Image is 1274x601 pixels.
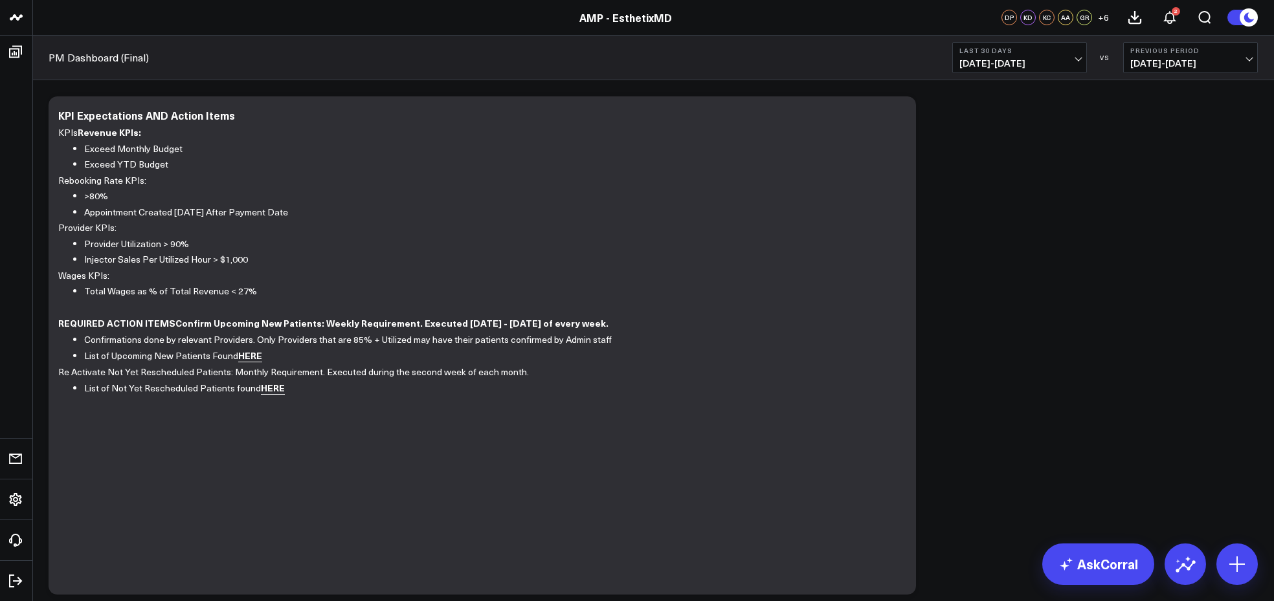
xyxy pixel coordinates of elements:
div: AA [1058,10,1073,25]
li: >80% [84,188,897,204]
strong: Revenue KPIs: [78,126,141,138]
button: Last 30 Days[DATE]-[DATE] [952,42,1087,73]
div: DP [1001,10,1017,25]
button: Previous Period[DATE]-[DATE] [1123,42,1258,73]
li: Exceed Monthly Budget [84,141,897,157]
div: GR [1077,10,1092,25]
a: PM Dashboard (Final) [49,50,149,65]
strong: REQUIRED ACTION ITEMS [58,316,175,329]
b: Previous Period [1130,47,1251,54]
button: +6 [1095,10,1111,25]
a: HERE [238,349,262,362]
a: Log Out [4,569,28,593]
li: Injector Sales Per Utilized Hour > $1,000 [84,252,897,268]
strong: Confirm Upcoming New Patients: Weekly Requirement. Executed [DATE] - [DATE] of every week. [175,316,609,329]
li: List of Not Yet Rescheduled Patients found [84,380,897,397]
p: Wages KPIs: [58,268,897,284]
a: AMP - EsthetixMD [579,10,672,25]
li: Provider Utilization > 90% [84,236,897,252]
span: [DATE] - [DATE] [959,58,1080,69]
p: Provider KPIs: [58,220,897,236]
a: AskCorral [1042,543,1154,585]
p: Re Activate Not Yet Rescheduled Patients: Monthly Requirement. Executed during the second week of... [58,364,897,380]
span: [DATE] - [DATE] [1130,58,1251,69]
div: KPI Expectations AND Action Items [58,108,235,122]
p: KPIs [58,124,897,141]
a: HERE [261,381,285,395]
div: 2 [1172,7,1180,16]
li: Total Wages as % of Total Revenue < 27% [84,283,897,300]
li: Appointment Created [DATE] After Payment Date [84,204,897,221]
li: List of Upcoming New Patients Found [84,347,897,364]
div: VS [1093,54,1117,61]
div: KC [1039,10,1055,25]
p: Rebooking Rate KPIs: [58,173,897,189]
span: + 6 [1098,13,1109,22]
b: Last 30 Days [959,47,1080,54]
li: Exceed YTD Budget [84,157,897,173]
div: KD [1020,10,1036,25]
li: Confirmations done by relevant Providers. Only Providers that are 85% + Utilized may have their p... [84,332,897,348]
